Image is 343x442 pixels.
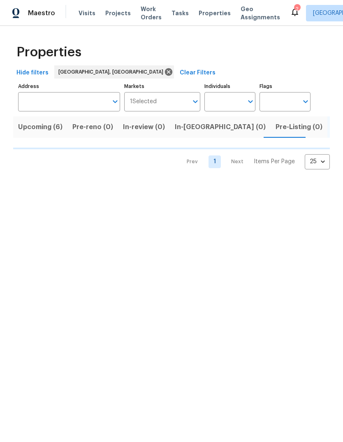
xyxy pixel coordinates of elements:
label: Flags [260,84,311,89]
div: 2 [294,5,300,13]
button: Open [109,96,121,107]
span: Upcoming (6) [18,121,63,133]
span: Projects [105,9,131,17]
button: Hide filters [13,65,52,81]
span: Clear Filters [180,68,216,78]
div: [GEOGRAPHIC_DATA], [GEOGRAPHIC_DATA] [54,65,174,79]
span: Properties [199,9,231,17]
a: Goto page 1 [209,155,221,168]
button: Open [245,96,256,107]
span: 1 Selected [130,98,157,105]
label: Address [18,84,120,89]
p: Items Per Page [254,157,295,166]
span: In-review (0) [123,121,165,133]
span: Hide filters [16,68,49,78]
span: Visits [79,9,95,17]
span: Work Orders [141,5,162,21]
button: Clear Filters [176,65,219,81]
div: 25 [305,151,330,172]
span: Tasks [171,10,189,16]
span: Maestro [28,9,55,17]
nav: Pagination Navigation [179,154,330,169]
button: Open [300,96,311,107]
label: Individuals [204,84,255,89]
span: In-[GEOGRAPHIC_DATA] (0) [175,121,266,133]
span: [GEOGRAPHIC_DATA], [GEOGRAPHIC_DATA] [58,68,167,76]
span: Properties [16,48,81,56]
span: Pre-Listing (0) [276,121,322,133]
span: Pre-reno (0) [72,121,113,133]
label: Markets [124,84,201,89]
button: Open [190,96,201,107]
span: Geo Assignments [241,5,280,21]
